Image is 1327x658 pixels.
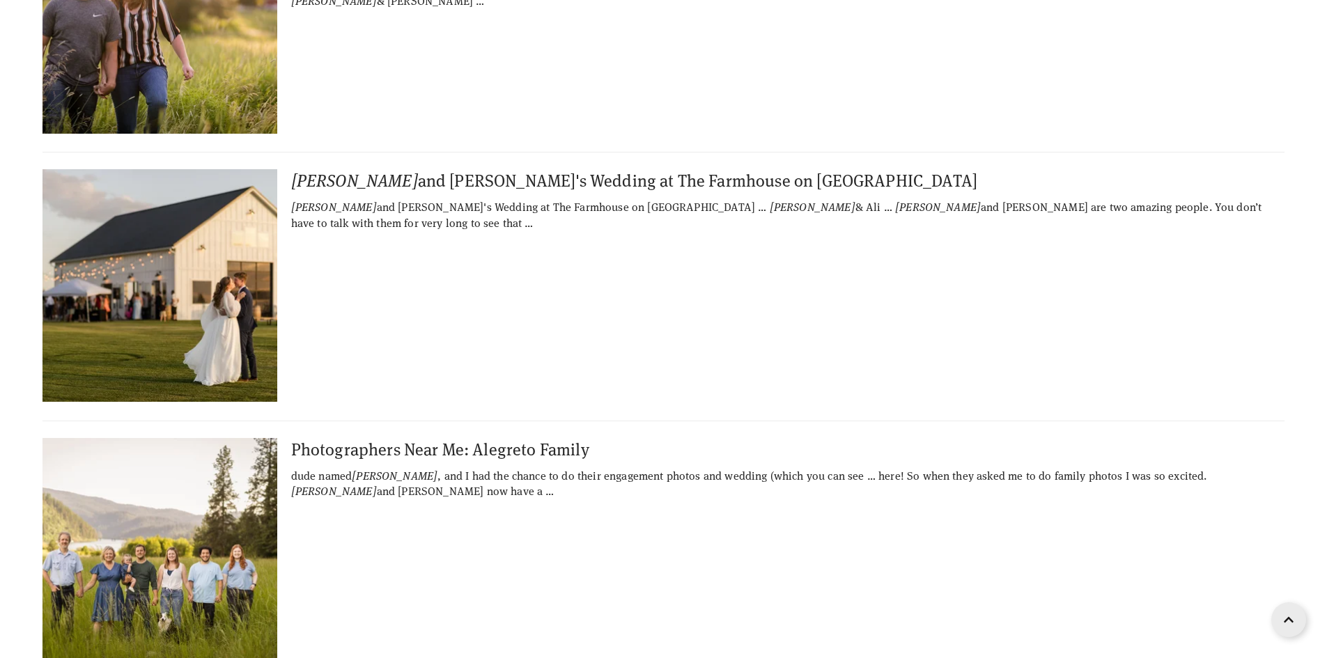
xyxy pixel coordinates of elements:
em: [PERSON_NAME] [352,468,437,483]
span: and [PERSON_NAME] are two amazing people. You don’t have to talk with them for very long to see that [291,199,1262,229]
div: Photographers Near Me: Alegreto Family [42,438,1285,460]
em: [PERSON_NAME] [895,199,981,214]
span: … [758,199,766,214]
span: and [PERSON_NAME]'s Wedding at The Farmhouse on [GEOGRAPHIC_DATA] [291,199,756,214]
span: … [545,483,554,498]
em: [PERSON_NAME] [291,199,377,214]
em: [PERSON_NAME] [291,483,377,498]
div: [PERSON_NAME]and [PERSON_NAME]'s Wedding at The Farmhouse on [GEOGRAPHIC_DATA] [PERSON_NAME]and [... [42,152,1285,421]
span: … [884,199,892,214]
span: & Ali [770,199,881,214]
div: and [PERSON_NAME]'s Wedding at The Farmhouse on [GEOGRAPHIC_DATA] [42,169,1285,191]
span: … [525,215,533,230]
span: … [867,468,876,483]
span: here! So when they asked me to do family photos I was so excited. and [PERSON_NAME] now have a [291,468,1207,498]
span: dude named , and I had the chance to do their engagement photos and wedding (which you can see [291,468,864,483]
em: [PERSON_NAME] [291,169,418,191]
em: [PERSON_NAME] [770,199,855,214]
